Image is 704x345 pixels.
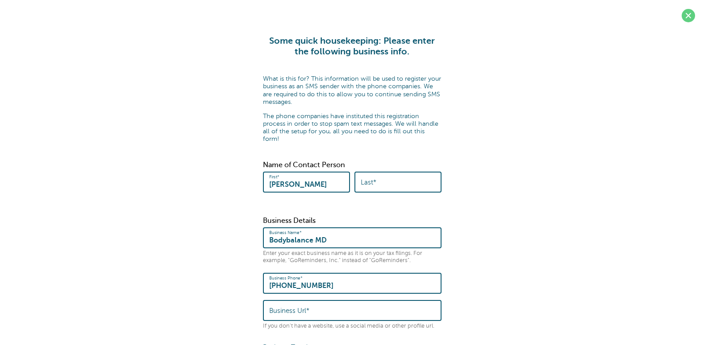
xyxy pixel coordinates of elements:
[269,307,309,315] label: Business Url*
[263,323,442,329] p: If you don't have a website, use a social media or other profile url.
[361,178,376,186] label: Last*
[263,75,442,106] p: What is this for? This information will be used to register your business as an SMS sender with t...
[263,250,442,264] p: Enter your exact business name as it is on your tax filings. For example, "GoReminders, Inc." ins...
[263,36,442,57] h1: Some quick housekeeping: Please enter the following business info.
[269,230,301,235] label: Business Name*
[263,217,442,225] p: Business Details
[269,275,302,281] label: Business Phone*
[263,112,442,143] p: The phone companies have instituted this registration process in order to stop spam text messages...
[269,174,279,180] label: First*
[263,161,442,169] p: Name of Contact Person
